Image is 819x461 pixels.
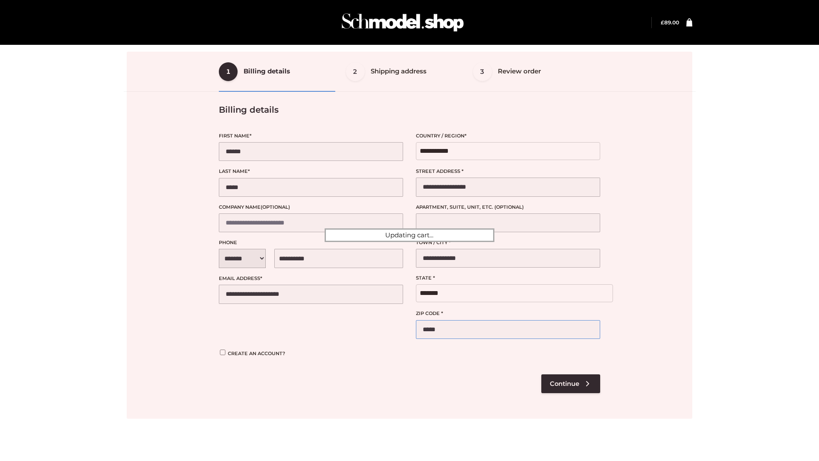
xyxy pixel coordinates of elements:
a: £89.00 [661,19,679,26]
span: £ [661,19,664,26]
img: Schmodel Admin 964 [339,6,467,39]
div: Updating cart... [325,228,494,242]
bdi: 89.00 [661,19,679,26]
